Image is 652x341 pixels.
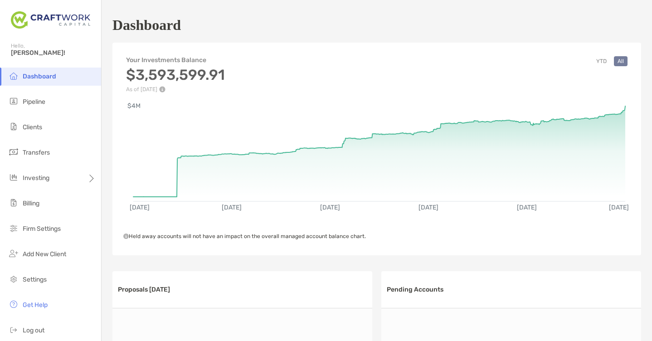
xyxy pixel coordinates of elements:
img: dashboard icon [8,70,19,81]
h4: Your Investments Balance [126,56,225,64]
img: clients icon [8,121,19,132]
span: Held away accounts will not have an impact on the overall managed account balance chart. [123,233,366,239]
p: As of [DATE] [126,86,225,93]
span: Clients [23,123,42,131]
span: Investing [23,174,49,182]
img: add_new_client icon [8,248,19,259]
span: Log out [23,326,44,334]
span: [PERSON_NAME]! [11,49,96,57]
img: logout icon [8,324,19,335]
h3: Proposals [DATE] [118,286,170,293]
text: [DATE] [418,204,438,211]
h1: Dashboard [112,17,181,34]
span: Pipeline [23,98,45,106]
button: YTD [593,56,610,66]
img: pipeline icon [8,96,19,107]
h3: Pending Accounts [387,286,443,293]
span: Get Help [23,301,48,309]
span: Transfers [23,149,50,156]
text: [DATE] [609,204,629,211]
button: All [614,56,628,66]
h3: $3,593,599.91 [126,66,225,83]
text: $4M [127,102,141,110]
img: get-help icon [8,299,19,310]
img: Zoe Logo [11,4,90,36]
text: [DATE] [222,204,242,211]
img: transfers icon [8,146,19,157]
text: [DATE] [130,204,150,211]
img: firm-settings icon [8,223,19,234]
span: Billing [23,200,39,207]
img: investing icon [8,172,19,183]
text: [DATE] [517,204,537,211]
span: Settings [23,276,47,283]
span: Dashboard [23,73,56,80]
img: Performance Info [159,86,165,93]
text: [DATE] [320,204,340,211]
span: Firm Settings [23,225,61,233]
span: Add New Client [23,250,66,258]
img: settings icon [8,273,19,284]
img: billing icon [8,197,19,208]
